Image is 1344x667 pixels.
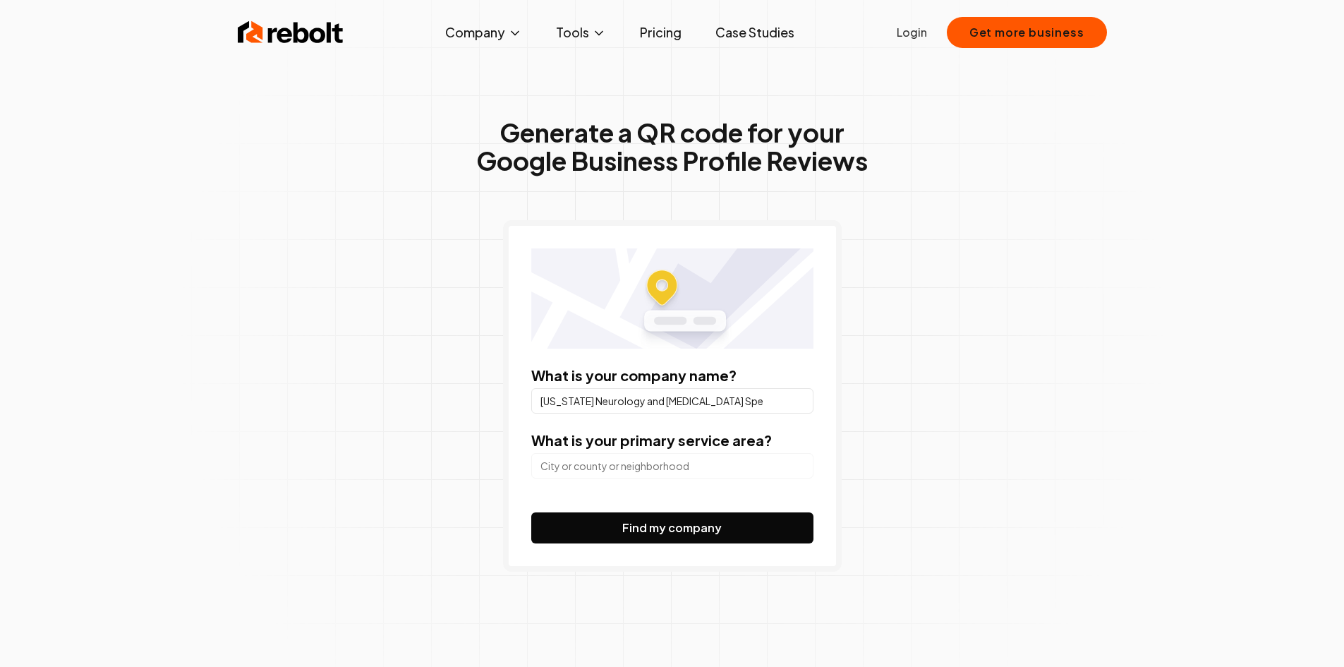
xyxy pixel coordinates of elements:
[531,248,813,349] img: Location map
[531,366,737,384] label: What is your company name?
[897,24,927,41] a: Login
[531,431,772,449] label: What is your primary service area?
[434,18,533,47] button: Company
[629,18,693,47] a: Pricing
[947,17,1107,48] button: Get more business
[704,18,806,47] a: Case Studies
[238,18,344,47] img: Rebolt Logo
[531,388,813,414] input: Company Name
[545,18,617,47] button: Tools
[531,453,813,479] input: City or county or neighborhood
[531,512,813,543] button: Find my company
[476,119,868,175] h1: Generate a QR code for your Google Business Profile Reviews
